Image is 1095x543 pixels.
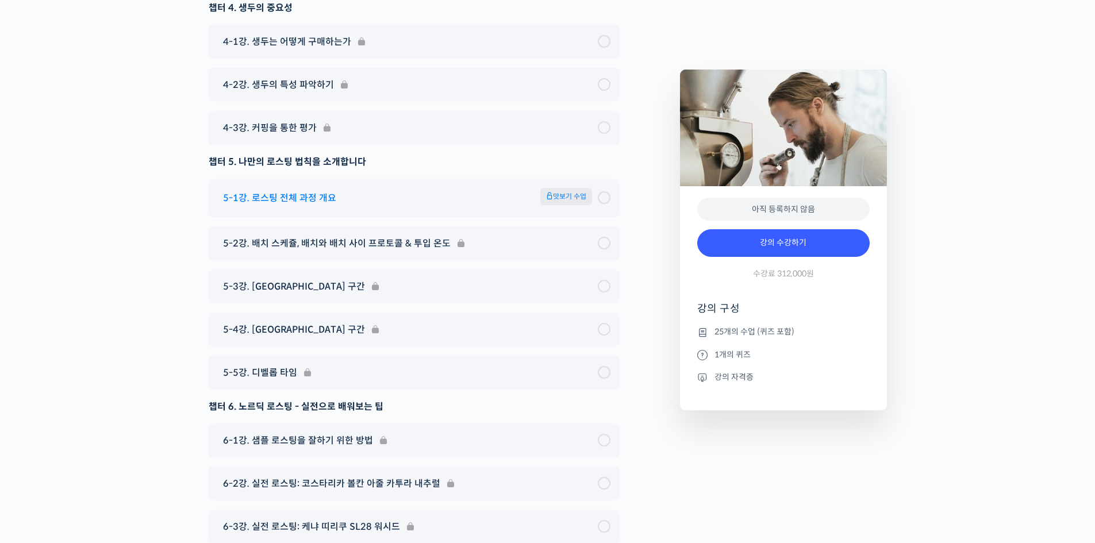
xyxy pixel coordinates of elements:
h4: 강의 구성 [697,302,870,325]
span: 5-1강. 로스팅 전체 과정 개요 [223,190,336,206]
div: 아직 등록하지 않음 [697,198,870,221]
a: 홈 [3,364,76,393]
div: 챕터 5. 나만의 로스팅 법칙을 소개합니다 [209,154,619,170]
span: 대화 [105,382,119,391]
li: 25개의 수업 (퀴즈 포함) [697,325,870,339]
a: 강의 수강하기 [697,229,870,257]
li: 강의 자격증 [697,370,870,384]
span: 맛보기 수업 [540,188,592,205]
a: 5-1강. 로스팅 전체 과정 개요 맛보기 수업 [217,188,610,208]
li: 1개의 퀴즈 [697,348,870,361]
a: 대화 [76,364,148,393]
div: 챕터 6. 노르딕 로스팅 - 실전으로 배워보는 팁 [209,399,619,414]
span: 설정 [178,382,191,391]
span: 수강료 312,000원 [753,268,814,279]
a: 설정 [148,364,221,393]
span: 홈 [36,382,43,391]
